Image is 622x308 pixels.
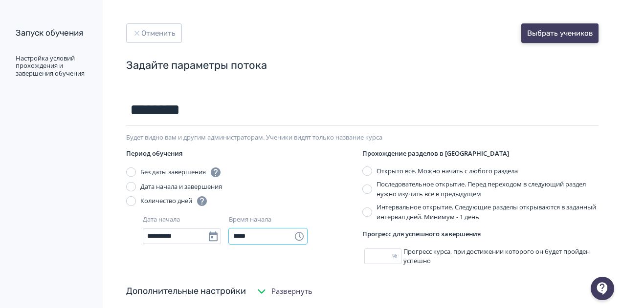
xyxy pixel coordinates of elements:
[377,166,518,176] div: Открыто все. Можно начать с любого раздела
[140,166,222,178] div: Без даты завершения
[229,215,271,225] div: Время начала
[126,149,362,159] div: Период обучения
[16,27,85,39] div: Запуск обучения
[254,282,314,301] button: Развернуть
[362,247,599,266] div: Прогресс курса, при достижении которого он будет пройден успешно
[126,23,182,43] button: Отменить
[271,286,312,297] span: Развернуть
[521,23,599,43] button: Выбрать учеников
[392,251,401,261] div: %
[140,182,222,192] div: Дата начала и завершения
[126,59,599,73] div: Задайте параметры потока
[126,134,599,142] div: Будет видно вам и другим администраторам. Ученики видят только название курса
[16,55,85,78] div: Настройка условий прохождения и завершения обучения
[377,180,599,199] div: Последовательное открытие. Перед переходом в следующий раздел нужно изучить все в предыдущем
[140,195,208,207] div: Количество дней
[126,285,246,298] div: Дополнительные настройки
[362,149,599,159] div: Прохождение разделов в [GEOGRAPHIC_DATA]
[143,215,180,225] div: Дата начала
[362,229,599,239] div: Прогресс для успешного завершения
[377,203,599,222] div: Интервальное открытие. Следующие разделы открываются в заданный интервал дней. Минимум - 1 день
